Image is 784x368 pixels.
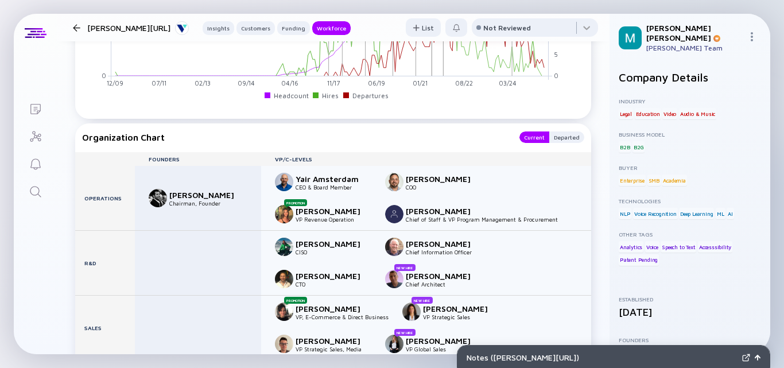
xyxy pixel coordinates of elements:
img: Shirel Lev picture [275,238,293,256]
div: [PERSON_NAME] [406,336,482,346]
img: Noga Sela picture [275,205,293,223]
div: CTO [296,281,371,288]
img: Michal Hershkovitz picture [385,205,403,223]
div: VP Revenue Operation [296,216,371,223]
div: [PERSON_NAME] Team [646,44,743,52]
tspan: 0 [102,72,106,79]
div: [PERSON_NAME] [296,271,371,281]
div: Technologies [619,197,761,204]
a: Search [14,177,57,204]
tspan: 08/22 [455,80,473,87]
div: [PERSON_NAME] [296,336,371,346]
div: Workforce [312,22,351,34]
div: [PERSON_NAME] [423,304,499,313]
div: Education [635,108,661,119]
div: Buyer [619,164,761,171]
div: Legal [619,108,633,119]
div: Accesssibility [698,241,732,253]
div: VP/C-Levels [261,156,591,162]
div: Customers [236,22,275,34]
div: B2G [632,141,645,153]
div: [PERSON_NAME] [169,190,245,200]
div: [PERSON_NAME] [PERSON_NAME] [646,23,743,42]
img: Open Notes [755,355,760,361]
tspan: 11/17 [327,80,340,87]
tspan: 0 [554,72,558,79]
div: Founders [135,156,261,162]
div: Chief of Staff & VP Program Management & Procurement [406,216,558,223]
div: COO [406,184,482,191]
img: Simon Rapoport picture [275,270,293,288]
tspan: 09/14 [238,80,255,87]
button: Customers [236,21,275,35]
div: CEO & Board Member [296,184,371,191]
div: Patent Pending [619,254,659,266]
div: [PERSON_NAME] [406,271,482,281]
img: Roy Osherove picture [385,270,403,288]
div: Promotion [284,199,307,206]
img: Tom Livne picture [149,189,167,207]
div: [PERSON_NAME] [296,206,371,216]
div: Organization Chart [82,131,508,143]
div: [PERSON_NAME] [406,239,482,249]
div: Deep Learning [679,208,714,219]
button: List [406,18,441,37]
div: VP, E-Commerce & Direct Business [296,313,389,320]
h2: Company Details [619,71,761,84]
img: Menu [747,32,756,41]
img: Shelly Shimoni picture [275,303,293,321]
img: Claire Brown picture [385,335,403,353]
div: Sales [75,296,135,360]
a: Reminders [14,149,57,177]
div: List [406,19,441,37]
tspan: 07/11 [152,80,166,87]
button: Workforce [312,21,351,35]
div: VP Strategic Sales, Media [296,346,371,352]
button: Insights [203,21,234,35]
img: Yair Amsterdam picture [275,173,293,191]
div: Funding [277,22,310,34]
div: Other Tags [619,231,761,238]
img: James MacPherson picture [275,335,293,353]
img: Mordechai Profile Picture [619,26,642,49]
img: Expand Notes [742,354,750,362]
div: Industry [619,98,761,104]
div: Chairman, Founder [169,200,245,207]
tspan: 06/19 [368,80,385,87]
div: Voice [645,241,659,253]
a: Investor Map [14,122,57,149]
button: Funding [277,21,310,35]
div: VP Strategic Sales [423,313,499,320]
div: [PERSON_NAME] [296,239,371,249]
tspan: 03/24 [499,80,517,87]
div: AI [727,208,734,219]
div: New Hire [394,264,416,271]
div: CISO [296,249,371,255]
div: Chief Information Officer [406,249,482,255]
div: B2B [619,141,631,153]
div: Audio & Music [679,108,716,119]
div: SMB [647,175,661,186]
div: [PERSON_NAME] [406,206,482,216]
img: Barak Rozenblat picture [385,173,403,191]
div: [PERSON_NAME] [296,304,371,313]
div: Notes ( [PERSON_NAME][URL] ) [467,352,738,362]
div: NLP [619,208,631,219]
img: Louise Tapia picture [402,303,421,321]
tspan: 04/16 [281,80,298,87]
div: Founders [619,336,761,343]
div: [DATE] [619,306,761,318]
div: Enterprise [619,175,646,186]
tspan: 5 [554,51,558,58]
div: R&D [75,231,135,295]
div: Academia [662,175,686,186]
div: Video [662,108,677,119]
div: Yair Amsterdam [296,174,371,184]
div: [PERSON_NAME][URL] [87,21,189,35]
div: Speech to Text [661,241,696,253]
div: New Hire [412,297,433,304]
div: Departed [549,131,584,143]
div: Insights [203,22,234,34]
button: Current [519,131,549,143]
